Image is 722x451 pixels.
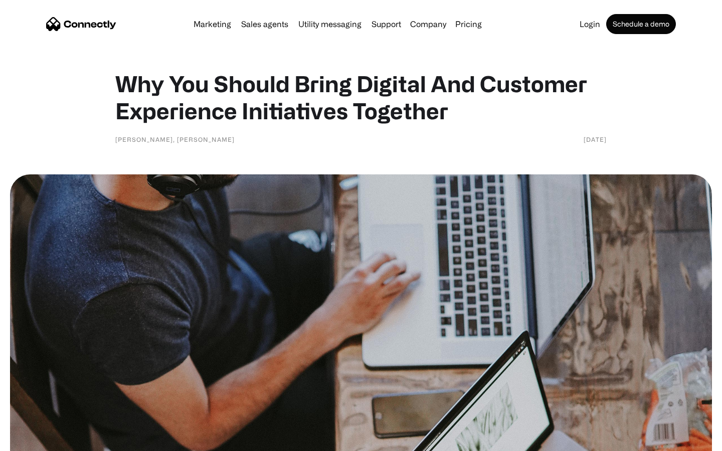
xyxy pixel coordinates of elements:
[115,134,235,144] div: [PERSON_NAME], [PERSON_NAME]
[294,20,366,28] a: Utility messaging
[407,17,449,31] div: Company
[606,14,676,34] a: Schedule a demo
[46,17,116,32] a: home
[584,134,607,144] div: [DATE]
[368,20,405,28] a: Support
[410,17,446,31] div: Company
[451,20,486,28] a: Pricing
[20,433,60,447] ul: Language list
[576,20,604,28] a: Login
[190,20,235,28] a: Marketing
[10,433,60,447] aside: Language selected: English
[237,20,292,28] a: Sales agents
[115,70,607,124] h1: Why You Should Bring Digital And Customer Experience Initiatives Together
